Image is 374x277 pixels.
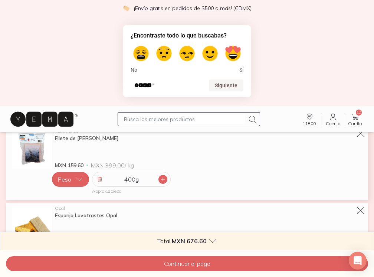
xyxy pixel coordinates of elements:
[209,79,243,91] button: Siguiente pregunta
[12,129,52,169] img: Filete de Salmón Chileno
[123,5,129,12] img: check
[345,113,365,126] a: 12Carrito
[12,129,362,169] a: Filete de Salmón ChilenoYEMA & CoFilete de [PERSON_NAME]MXN 159.60MXN 399.00/ kg
[124,115,245,124] input: Busca los mejores productos
[92,188,122,194] span: Approx. 1 pieza
[55,206,362,211] div: Opal
[55,135,362,141] div: Filete de [PERSON_NAME]
[303,121,316,126] span: 11800
[55,129,362,133] div: YEMA & Co
[172,237,207,245] span: MXN 676.60
[104,172,158,186] div: 400 g
[131,43,243,74] div: ¿Encontraste todo lo que buscabas? Select an option from 1 to 5, with 1 being No and 5 being Sí
[356,110,362,115] span: 12
[12,206,362,246] a: Esponja Lavatrastes OpalOpalEsponja Lavatrastes OpalMXN 35.00MXN 35.00/ pz(1 pza)
[12,206,52,246] img: Esponja Lavatrastes Opal
[55,212,362,219] div: Esponja Lavatrastes Opal
[298,113,321,126] a: Entrega a: 11800
[91,162,134,169] span: MXN 399.00 / kg
[134,4,252,12] p: ¡Envío gratis en pedidos de $500 o más! (CDMX)
[348,121,362,126] span: Carrito
[131,31,243,40] h2: ¿Encontraste todo lo que buscabas? Select an option from 1 to 5, with 1 being No and 5 being Sí
[6,256,368,271] button: Continuar al pago
[157,237,207,245] p: Total
[131,67,137,74] span: No
[326,121,341,126] span: Cuenta
[239,67,243,74] span: Sí
[321,113,345,126] a: Cuenta
[349,252,367,270] div: Open Intercom Messenger
[52,172,89,187] button: Peso
[55,162,83,169] span: MXN 159.60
